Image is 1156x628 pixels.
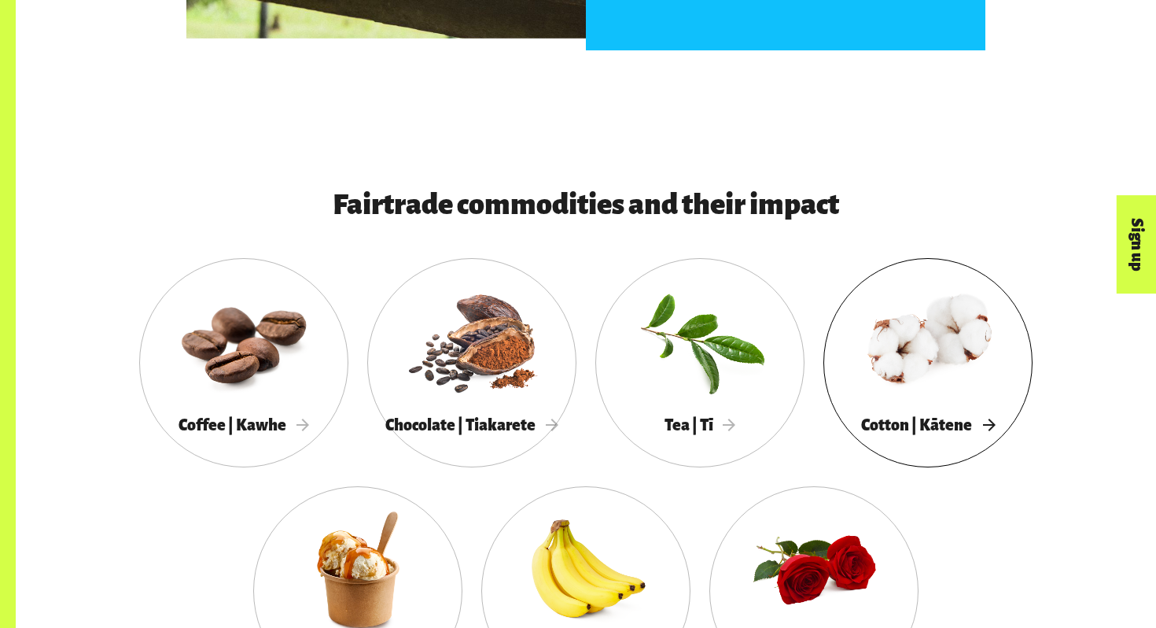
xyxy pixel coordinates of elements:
a: Tea | Tī [595,258,804,467]
a: Coffee | Kawhe [139,258,348,467]
h3: Fairtrade commodities and their impact [186,189,985,220]
a: Cotton | Kātene [823,258,1033,467]
a: Chocolate | Tiakarete [367,258,576,467]
span: Tea | Tī [665,416,736,434]
span: Coffee | Kawhe [179,416,309,434]
span: Cotton | Kātene [861,416,995,434]
span: Chocolate | Tiakarete [385,416,558,434]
